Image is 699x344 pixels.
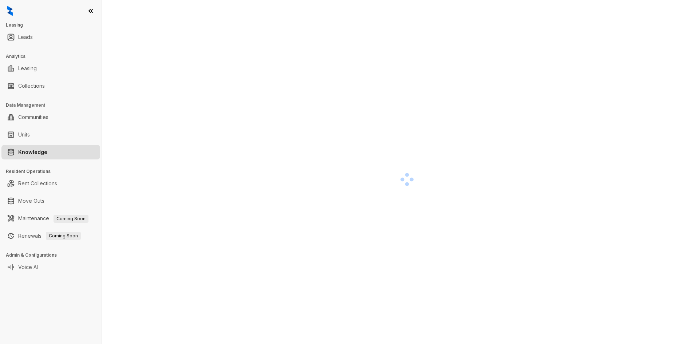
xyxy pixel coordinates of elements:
h3: Data Management [6,102,102,108]
li: Move Outs [1,194,100,208]
li: Voice AI [1,260,100,274]
img: logo [7,6,13,16]
li: Renewals [1,229,100,243]
a: Voice AI [18,260,38,274]
li: Collections [1,79,100,93]
a: Leasing [18,61,37,76]
h3: Leasing [6,22,102,28]
a: Units [18,127,30,142]
a: Knowledge [18,145,47,159]
span: Coming Soon [54,215,88,223]
a: Leads [18,30,33,44]
a: Collections [18,79,45,93]
span: Coming Soon [46,232,81,240]
li: Communities [1,110,100,124]
h3: Analytics [6,53,102,60]
li: Leads [1,30,100,44]
a: Communities [18,110,48,124]
li: Leasing [1,61,100,76]
h3: Admin & Configurations [6,252,102,258]
a: RenewalsComing Soon [18,229,81,243]
li: Knowledge [1,145,100,159]
a: Rent Collections [18,176,57,191]
h3: Resident Operations [6,168,102,175]
li: Units [1,127,100,142]
li: Maintenance [1,211,100,226]
a: Move Outs [18,194,44,208]
li: Rent Collections [1,176,100,191]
